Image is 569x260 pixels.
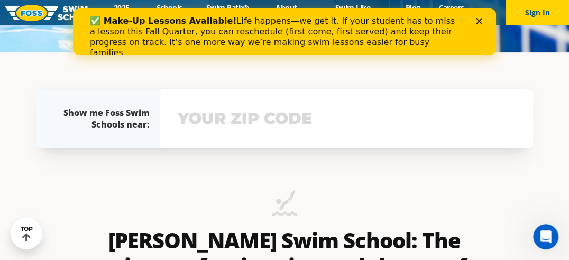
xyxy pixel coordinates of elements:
a: Careers [429,3,473,13]
a: Schools [147,3,191,13]
div: Life happens—we get it. If your student has to miss a lesson this Fall Quarter, you can reschedul... [17,7,389,50]
iframe: Intercom live chat banner [73,8,496,55]
a: 2025 Calendar [96,3,147,23]
img: icon-swimming-diving-2.png [272,190,297,222]
b: ✅ Make-Up Lessons Available! [17,7,163,17]
a: Swim Like [PERSON_NAME] [309,3,396,23]
iframe: Intercom live chat [533,224,558,249]
a: Blog [396,3,429,13]
div: Show me Foss Swim Schools near: [57,107,150,130]
div: TOP [21,226,33,242]
div: Close [403,10,414,16]
a: Swim Path® Program [191,3,263,23]
input: YOUR ZIP CODE [175,103,518,134]
a: About FOSS [263,3,309,23]
img: FOSS Swim School Logo [5,5,96,21]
